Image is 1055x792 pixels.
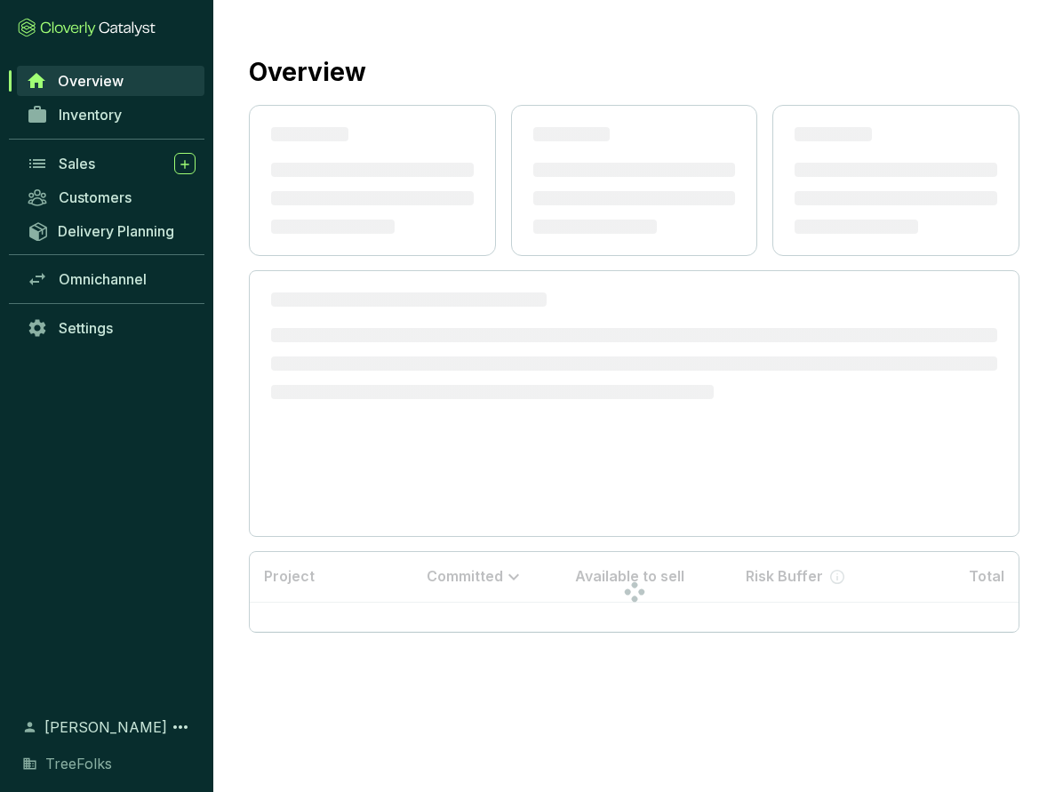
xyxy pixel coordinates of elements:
a: Overview [17,66,204,96]
span: Delivery Planning [58,222,174,240]
a: Inventory [18,100,204,130]
span: TreeFolks [45,753,112,774]
a: Customers [18,182,204,212]
a: Omnichannel [18,264,204,294]
span: [PERSON_NAME] [44,716,167,738]
a: Settings [18,313,204,343]
a: Sales [18,148,204,179]
span: Sales [59,155,95,172]
span: Customers [59,188,132,206]
a: Delivery Planning [18,216,204,245]
span: Inventory [59,106,122,124]
span: Omnichannel [59,270,147,288]
h2: Overview [249,53,366,91]
span: Overview [58,72,124,90]
span: Settings [59,319,113,337]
